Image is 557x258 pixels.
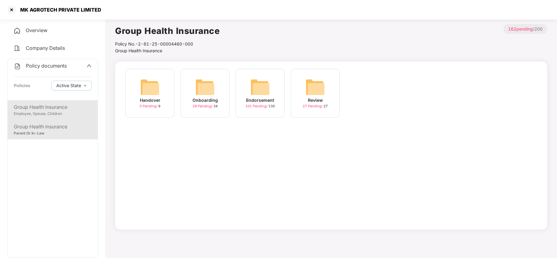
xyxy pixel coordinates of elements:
[193,104,218,109] div: 34
[51,81,92,90] button: Active Statedown
[245,104,275,109] div: 130
[14,103,92,111] div: Group Health Insurance
[303,104,323,108] span: 27 Pending /
[115,24,220,38] h1: Group Health Insurance
[56,82,81,89] span: Active State
[140,104,158,108] span: 5 Pending /
[508,26,533,31] span: 162 pending
[193,104,213,108] span: 29 Pending /
[250,77,270,97] img: svg+xml;base64,PHN2ZyB4bWxucz0iaHR0cDovL3d3dy53My5vcmcvMjAwMC9zdmciIHdpZHRoPSI2NCIgaGVpZ2h0PSI2NC...
[245,104,268,108] span: 101 Pending /
[193,97,218,104] div: Onboarding
[14,111,92,117] div: Employee, Spouse, Children
[195,77,215,97] img: svg+xml;base64,PHN2ZyB4bWxucz0iaHR0cDovL3d3dy53My5vcmcvMjAwMC9zdmciIHdpZHRoPSI2NCIgaGVpZ2h0PSI2NC...
[140,97,160,104] div: Handover
[140,77,160,97] img: svg+xml;base64,PHN2ZyB4bWxucz0iaHR0cDovL3d3dy53My5vcmcvMjAwMC9zdmciIHdpZHRoPSI2NCIgaGVpZ2h0PSI2NC...
[14,63,21,70] img: svg+xml;base64,PHN2ZyB4bWxucz0iaHR0cDovL3d3dy53My5vcmcvMjAwMC9zdmciIHdpZHRoPSIyNCIgaGVpZ2h0PSIyNC...
[13,27,21,35] img: svg+xml;base64,PHN2ZyB4bWxucz0iaHR0cDovL3d3dy53My5vcmcvMjAwMC9zdmciIHdpZHRoPSIyNCIgaGVpZ2h0PSIyNC...
[14,123,92,131] div: Group Health Insurance
[503,24,547,34] p: / 200
[84,84,87,87] span: down
[246,97,274,104] div: Endorsement
[305,77,325,97] img: svg+xml;base64,PHN2ZyB4bWxucz0iaHR0cDovL3d3dy53My5vcmcvMjAwMC9zdmciIHdpZHRoPSI2NCIgaGVpZ2h0PSI2NC...
[13,45,21,52] img: svg+xml;base64,PHN2ZyB4bWxucz0iaHR0cDovL3d3dy53My5vcmcvMjAwMC9zdmciIHdpZHRoPSIyNCIgaGVpZ2h0PSIyNC...
[140,104,160,109] div: 9
[14,131,92,136] div: Parent Or In-Law
[115,48,162,53] span: Group Health Insurance
[115,41,220,47] div: Policy No.- 2-81-25-00004460-000
[14,82,30,89] div: Policies
[26,63,67,69] span: Policy documents
[26,45,65,51] span: Company Details
[87,63,92,68] span: up
[308,97,323,104] div: Review
[26,27,47,33] span: Overview
[303,104,328,109] div: 27
[17,7,101,13] div: MK AGROTECH PRIVATE LIMITED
